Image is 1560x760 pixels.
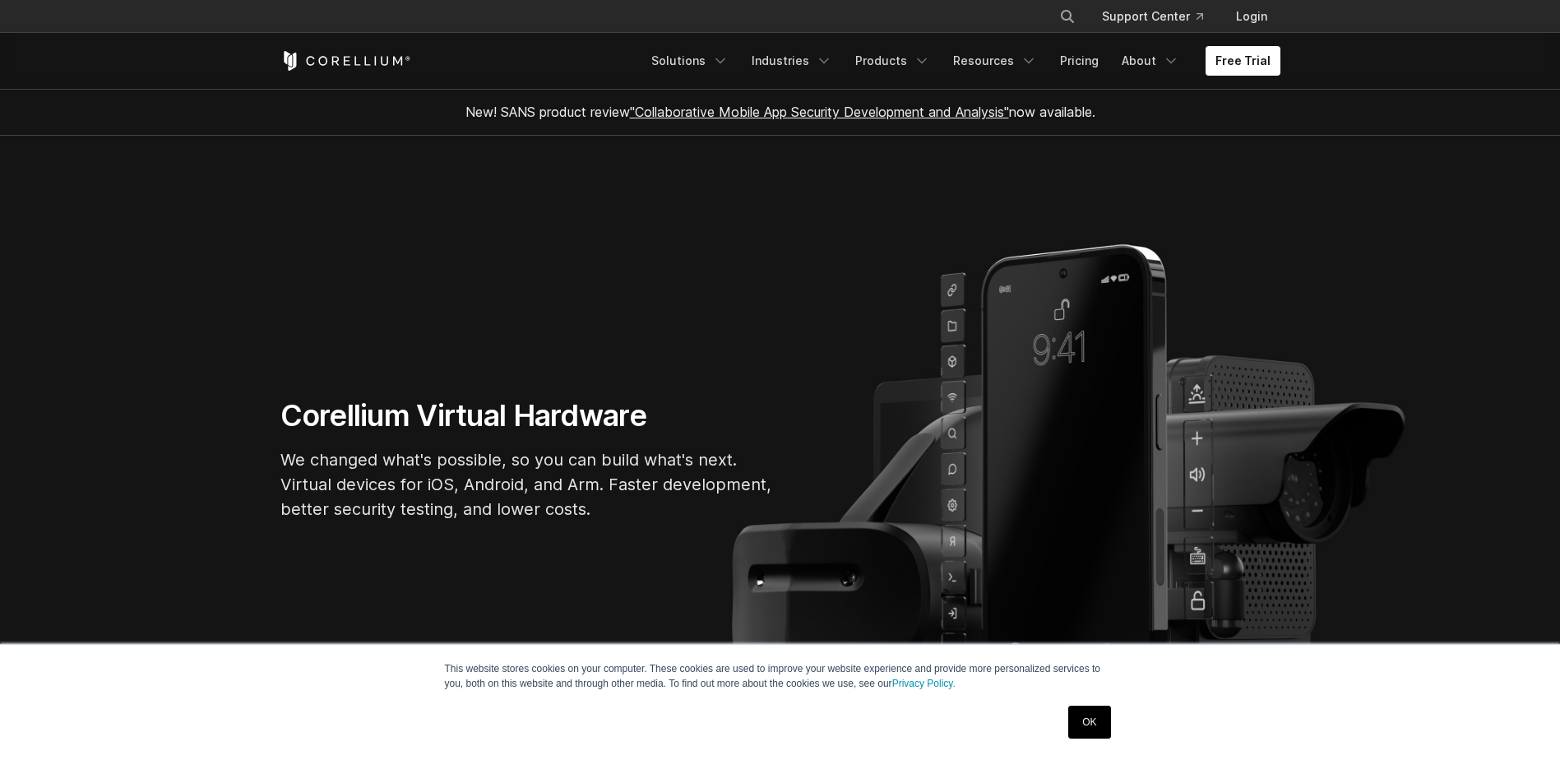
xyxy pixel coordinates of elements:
[1039,2,1280,31] div: Navigation Menu
[943,46,1047,76] a: Resources
[641,46,738,76] a: Solutions
[1053,2,1082,31] button: Search
[280,51,411,71] a: Corellium Home
[742,46,842,76] a: Industries
[1068,706,1110,739] a: OK
[1050,46,1109,76] a: Pricing
[1112,46,1189,76] a: About
[445,661,1116,691] p: This website stores cookies on your computer. These cookies are used to improve your website expe...
[892,678,956,689] a: Privacy Policy.
[465,104,1095,120] span: New! SANS product review now available.
[1089,2,1216,31] a: Support Center
[280,397,774,434] h1: Corellium Virtual Hardware
[641,46,1280,76] div: Navigation Menu
[1223,2,1280,31] a: Login
[280,447,774,521] p: We changed what's possible, so you can build what's next. Virtual devices for iOS, Android, and A...
[845,46,940,76] a: Products
[630,104,1009,120] a: "Collaborative Mobile App Security Development and Analysis"
[1206,46,1280,76] a: Free Trial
